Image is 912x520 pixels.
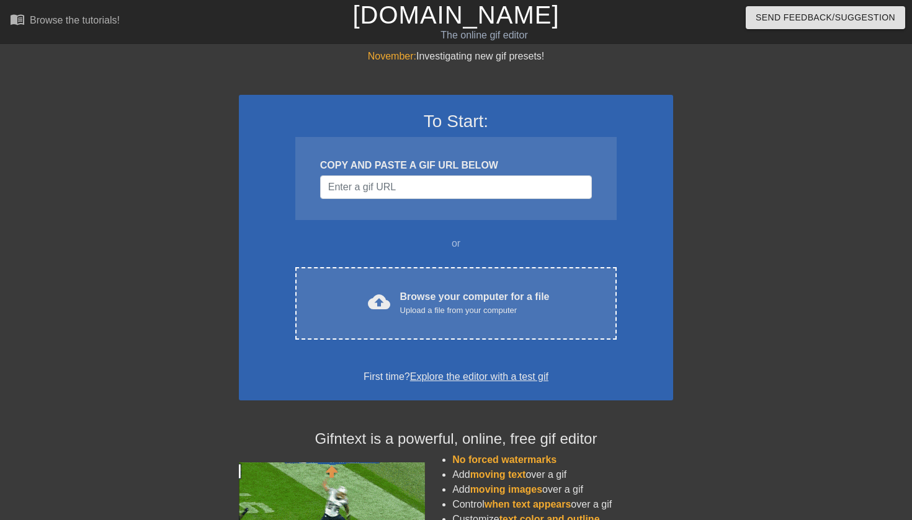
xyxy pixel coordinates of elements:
span: moving text [470,469,526,480]
a: Browse the tutorials! [10,12,120,31]
li: Add over a gif [452,482,673,497]
span: Send Feedback/Suggestion [756,10,895,25]
li: Control over a gif [452,497,673,512]
span: when text appears [485,499,571,509]
div: COPY AND PASTE A GIF URL BELOW [320,158,592,173]
div: or [271,236,641,251]
button: Send Feedback/Suggestion [746,6,905,29]
span: cloud_upload [368,291,390,313]
a: Explore the editor with a test gif [410,371,548,382]
div: Investigating new gif presets! [239,49,673,64]
div: Browse the tutorials! [30,15,120,25]
div: Browse your computer for a file [400,289,550,317]
h4: Gifntext is a powerful, online, free gif editor [239,430,673,448]
div: First time? [255,369,657,384]
a: [DOMAIN_NAME] [352,1,559,29]
h3: To Start: [255,111,657,132]
li: Add over a gif [452,467,673,482]
div: Upload a file from your computer [400,304,550,317]
span: menu_book [10,12,25,27]
div: The online gif editor [310,28,658,43]
input: Username [320,175,592,199]
span: No forced watermarks [452,454,557,465]
span: moving images [470,484,542,495]
span: November: [368,51,416,61]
